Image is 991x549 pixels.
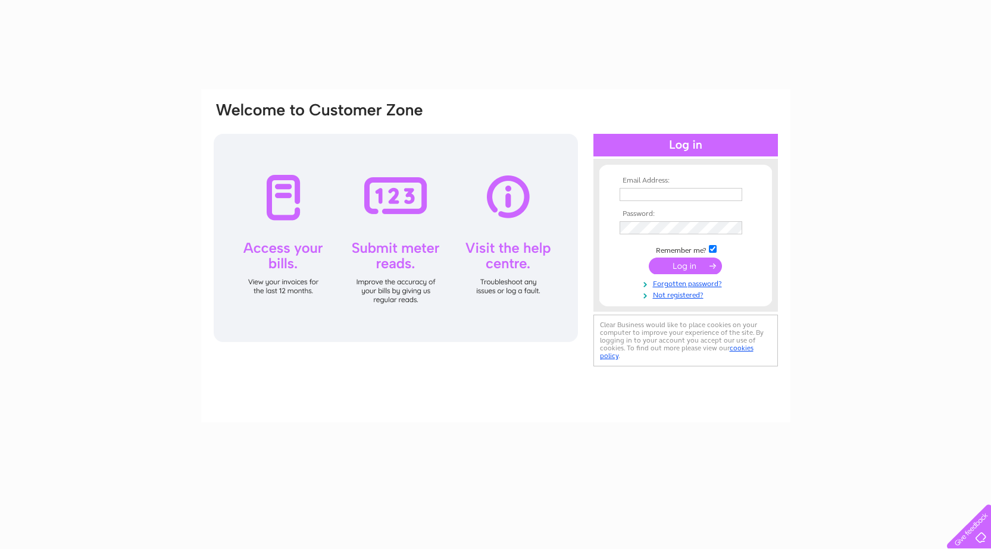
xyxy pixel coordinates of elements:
[617,243,755,255] td: Remember me?
[600,344,754,360] a: cookies policy
[620,277,755,288] a: Forgotten password?
[617,177,755,185] th: Email Address:
[617,210,755,218] th: Password:
[620,288,755,300] a: Not registered?
[593,315,778,366] div: Clear Business would like to place cookies on your computer to improve your experience of the sit...
[649,258,722,274] input: Submit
